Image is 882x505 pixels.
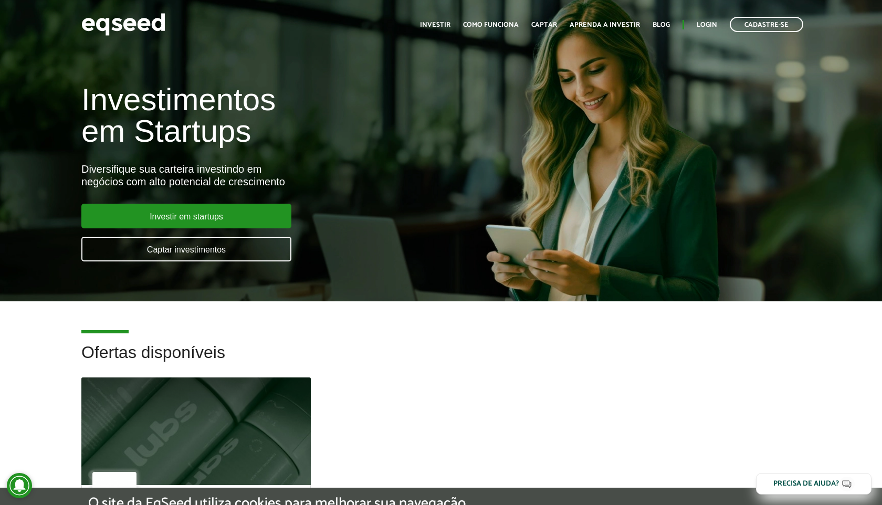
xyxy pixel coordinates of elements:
[420,22,450,28] a: Investir
[697,22,717,28] a: Login
[730,17,803,32] a: Cadastre-se
[570,22,640,28] a: Aprenda a investir
[81,343,801,377] h2: Ofertas disponíveis
[653,22,670,28] a: Blog
[81,204,291,228] a: Investir em startups
[531,22,557,28] a: Captar
[81,10,165,38] img: EqSeed
[81,237,291,261] a: Captar investimentos
[81,84,507,147] h1: Investimentos em Startups
[463,22,519,28] a: Como funciona
[81,163,507,188] div: Diversifique sua carteira investindo em negócios com alto potencial de crescimento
